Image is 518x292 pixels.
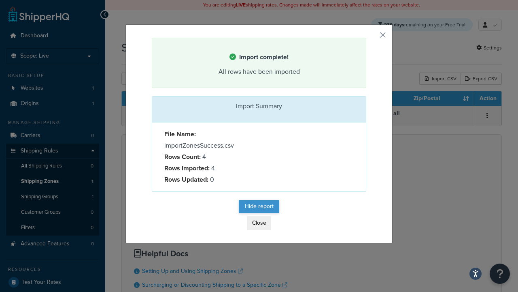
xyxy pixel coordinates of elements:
strong: Rows Count: [164,152,201,161]
div: All rows have been imported [162,66,356,77]
button: Hide report [239,200,279,213]
div: importZonesSuccess.csv 4 4 0 [158,129,259,185]
h4: Import complete! [162,52,356,62]
h3: Import Summary [158,103,360,110]
strong: File Name: [164,129,196,139]
button: Close [247,216,271,230]
strong: Rows Updated: [164,175,208,184]
strong: Rows Imported: [164,163,210,173]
